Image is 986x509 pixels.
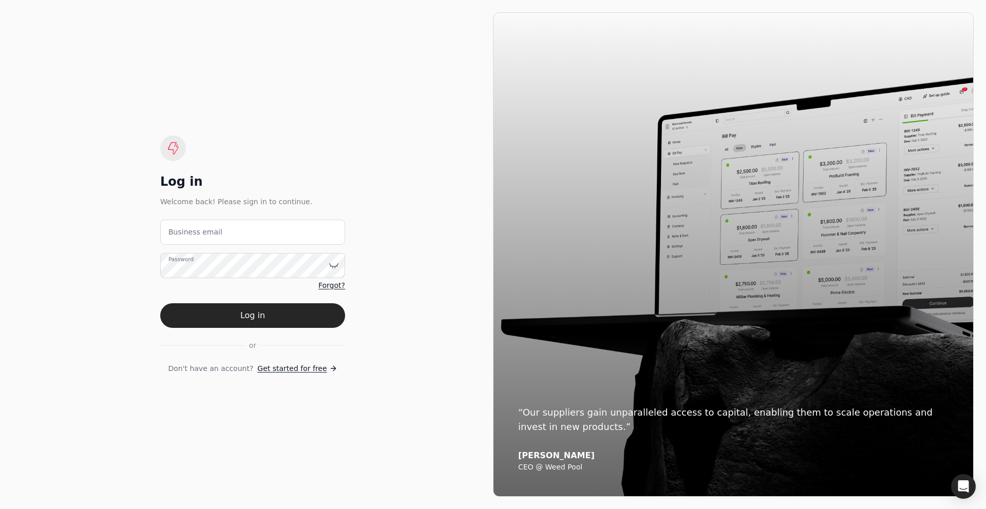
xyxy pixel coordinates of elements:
[160,173,345,190] div: Log in
[168,227,222,238] label: Business email
[518,405,949,434] div: “Our suppliers gain unparalleled access to capital, enabling them to scale operations and invest ...
[518,451,949,461] div: [PERSON_NAME]
[318,280,345,291] a: Forgot?
[257,363,327,374] span: Get started for free
[249,340,256,351] span: or
[518,463,949,472] div: CEO @ Weed Pool
[168,255,194,263] label: Password
[257,363,337,374] a: Get started for free
[168,363,253,374] span: Don't have an account?
[951,474,976,499] div: Open Intercom Messenger
[160,303,345,328] button: Log in
[160,196,345,207] div: Welcome back! Please sign in to continue.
